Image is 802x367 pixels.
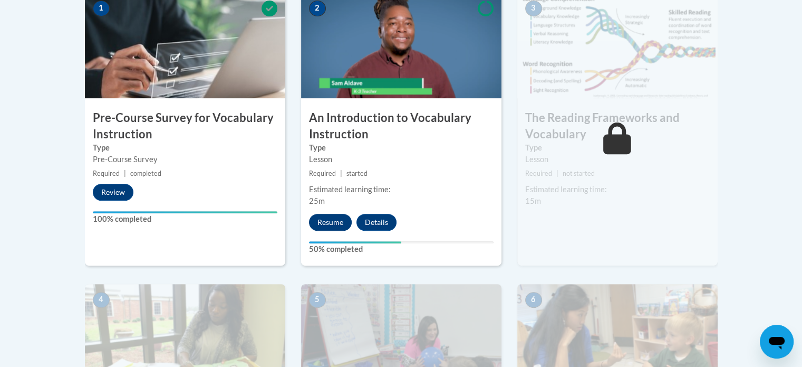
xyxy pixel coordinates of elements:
span: | [556,170,558,177]
span: 6 [525,292,542,308]
h3: Pre-Course Survey for Vocabulary Instruction [85,110,285,143]
label: 50% completed [309,243,494,255]
label: Type [93,142,277,154]
span: 25m [309,196,325,205]
div: Estimated learning time: [309,184,494,195]
h3: The Reading Frameworks and Vocabulary [517,110,718,143]
span: not started [563,170,595,177]
div: Your progress [93,211,277,213]
span: Required [93,170,120,177]
div: Estimated learning time: [525,184,710,195]
h3: An Introduction to Vocabulary Instruction [301,110,501,143]
span: 4 [93,292,110,308]
span: Required [309,170,336,177]
span: Required [525,170,552,177]
span: | [124,170,126,177]
span: started [346,170,368,177]
span: 2 [309,1,326,16]
span: 15m [525,196,541,205]
button: Resume [309,214,352,231]
label: 100% completed [93,213,277,225]
span: completed [130,170,161,177]
button: Review [93,184,133,201]
label: Type [525,142,710,154]
div: Lesson [309,154,494,165]
span: 1 [93,1,110,16]
span: 3 [525,1,542,16]
iframe: Button to launch messaging window [760,325,794,359]
button: Details [356,214,397,231]
label: Type [309,142,494,154]
div: Pre-Course Survey [93,154,277,165]
span: | [340,170,342,177]
span: 5 [309,292,326,308]
div: Lesson [525,154,710,165]
div: Your progress [309,241,401,243]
